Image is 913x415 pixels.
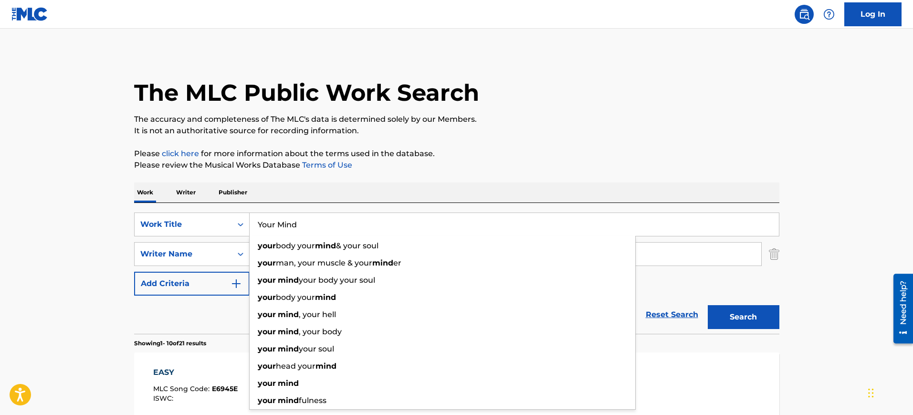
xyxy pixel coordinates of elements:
[134,182,156,202] p: Work
[258,379,276,388] strong: your
[258,258,276,267] strong: your
[134,272,250,296] button: Add Criteria
[299,276,375,285] span: your body your soul
[134,125,779,137] p: It is not an authoritative source for recording information.
[212,384,238,393] span: E6945E
[315,362,336,371] strong: mind
[278,310,299,319] strong: mind
[278,379,299,388] strong: mind
[276,362,315,371] span: head your
[868,379,874,407] div: Drag
[153,384,212,393] span: MLC Song Code :
[258,396,276,405] strong: your
[216,182,250,202] p: Publisher
[134,213,779,334] form: Search Form
[769,242,779,266] img: Delete Criterion
[372,258,393,267] strong: mind
[300,160,352,170] a: Terms of Use
[153,394,176,403] span: ISWC :
[258,362,276,371] strong: your
[886,270,913,347] iframe: Resource Center
[798,9,810,20] img: search
[278,344,299,353] strong: mind
[823,9,835,20] img: help
[708,305,779,329] button: Search
[258,310,276,319] strong: your
[258,241,276,250] strong: your
[393,258,401,267] span: er
[278,327,299,336] strong: mind
[134,148,779,160] p: Please for more information about the terms used in the database.
[153,367,238,378] div: EASY
[641,304,703,325] a: Reset Search
[315,293,336,302] strong: mind
[140,219,226,230] div: Work Title
[315,241,336,250] strong: mind
[278,396,299,405] strong: mind
[276,293,315,302] span: body your
[258,344,276,353] strong: your
[844,2,902,26] a: Log In
[278,276,299,285] strong: mind
[299,344,334,353] span: your soul
[140,248,226,260] div: Writer Name
[795,5,814,24] a: Public Search
[173,182,199,202] p: Writer
[276,258,372,267] span: man, your muscle & your
[299,310,336,319] span: , your hell
[865,369,913,415] iframe: Chat Widget
[299,396,326,405] span: fulness
[819,5,839,24] div: Help
[134,78,479,107] h1: The MLC Public Work Search
[336,241,378,250] span: & your soul
[299,327,342,336] span: , your body
[258,276,276,285] strong: your
[134,160,779,171] p: Please review the Musical Works Database
[134,339,206,348] p: Showing 1 - 10 of 21 results
[258,327,276,336] strong: your
[134,114,779,125] p: The accuracy and completeness of The MLC's data is determined solely by our Members.
[258,293,276,302] strong: your
[231,278,242,289] img: 9d2ae6d4665cec9f34b9.svg
[276,241,315,250] span: body your
[11,7,48,21] img: MLC Logo
[162,149,199,158] a: click here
